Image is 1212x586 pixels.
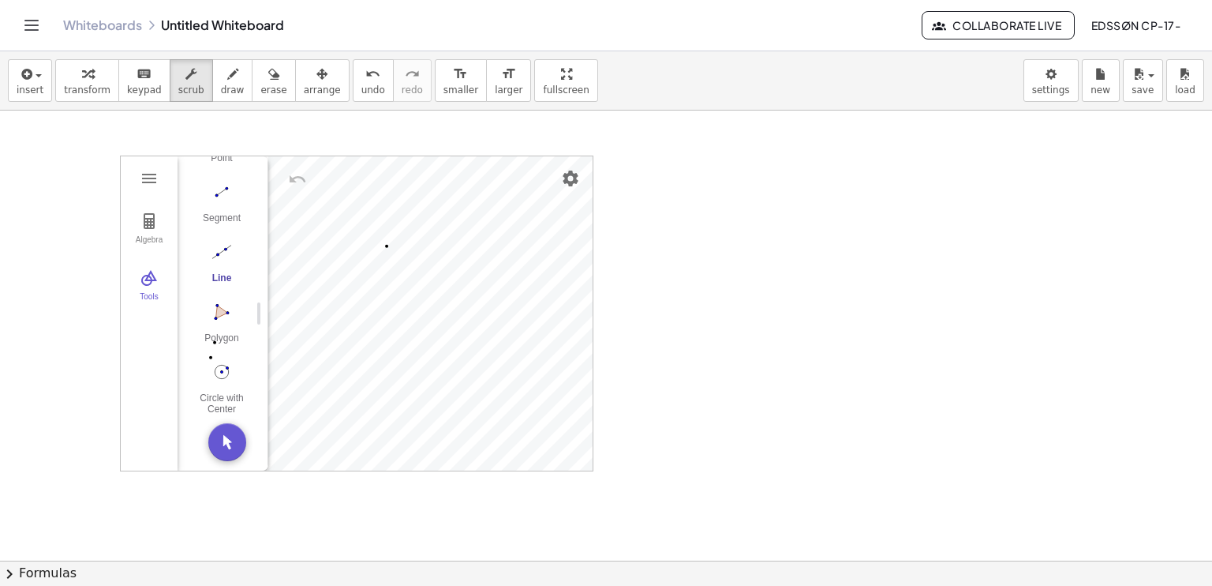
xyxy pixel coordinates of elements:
[393,59,432,102] button: redoredo
[190,239,253,295] button: Line. Select two points or positions
[495,85,522,96] span: larger
[922,11,1075,39] button: Collaborate Live
[120,156,593,471] div: Geometry
[8,59,52,102] button: insert
[208,423,246,461] button: Move. Drag or select object
[453,65,468,84] i: format_size
[190,393,253,415] div: Circle with Center through Point
[1175,85,1195,96] span: load
[435,59,487,102] button: format_sizesmaller
[1090,85,1110,96] span: new
[361,85,385,96] span: undo
[178,85,204,96] span: scrub
[268,156,593,471] canvas: Graphics View 1
[365,65,380,84] i: undo
[1032,85,1070,96] span: settings
[486,59,531,102] button: format_sizelarger
[118,59,170,102] button: keyboardkeypad
[1082,59,1120,102] button: new
[19,13,44,38] button: Toggle navigation
[534,59,597,102] button: fullscreen
[353,59,394,102] button: undoundo
[405,65,420,84] i: redo
[260,85,286,96] span: erase
[190,272,253,295] div: Line
[252,59,295,102] button: erase
[1090,18,1180,32] span: Edssøn Cp-17-
[1132,85,1154,96] span: save
[170,59,213,102] button: scrub
[443,85,478,96] span: smaller
[543,85,589,96] span: fullscreen
[140,169,159,188] img: Main Menu
[221,85,245,96] span: draw
[1023,59,1079,102] button: settings
[304,85,341,96] span: arrange
[935,18,1061,32] span: Collaborate Live
[127,85,162,96] span: keypad
[190,178,253,235] button: Segment. Select two points or positions
[1123,59,1163,102] button: save
[556,164,585,193] button: Settings
[17,85,43,96] span: insert
[203,439,253,452] div: More
[190,212,253,235] div: Segment
[124,292,174,314] div: Tools
[190,359,253,415] button: Circle with Center through Point. Select center point, then point on circle
[190,152,253,175] div: Point
[64,85,110,96] span: transform
[1166,59,1204,102] button: load
[295,59,350,102] button: arrange
[63,17,142,33] a: Whiteboards
[402,85,423,96] span: redo
[190,332,253,355] div: Polygon
[55,59,119,102] button: transform
[1078,11,1193,39] button: Edssøn Cp-17-
[137,65,151,84] i: keyboard
[283,165,312,193] button: Undo
[124,235,174,257] div: Algebra
[190,299,253,355] button: Polygon. Select all vertices, then first vertex again
[501,65,516,84] i: format_size
[212,59,253,102] button: draw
